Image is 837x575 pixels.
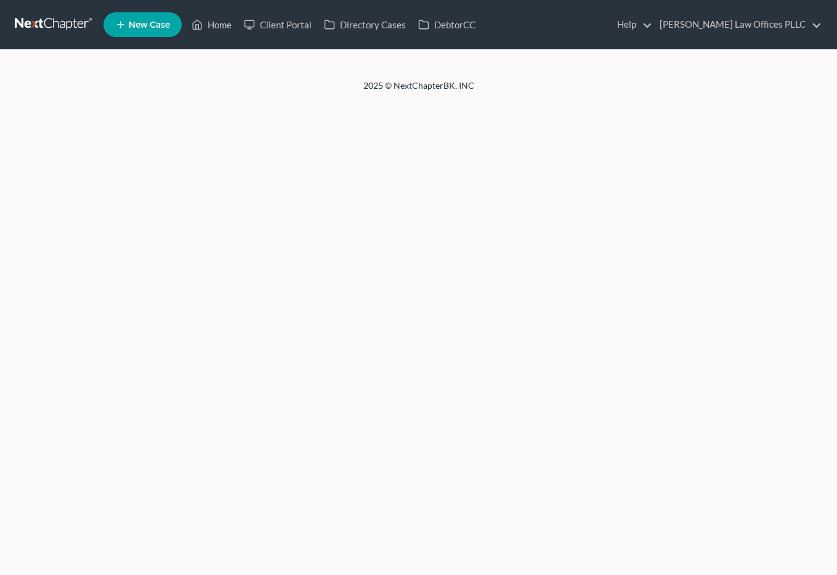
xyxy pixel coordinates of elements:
[412,14,482,36] a: DebtorCC
[653,14,822,36] a: [PERSON_NAME] Law Offices PLLC
[185,14,238,36] a: Home
[611,14,652,36] a: Help
[68,80,770,102] div: 2025 © NextChapterBK, INC
[318,14,412,36] a: Directory Cases
[238,14,318,36] a: Client Portal
[103,12,182,37] new-legal-case-button: New Case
